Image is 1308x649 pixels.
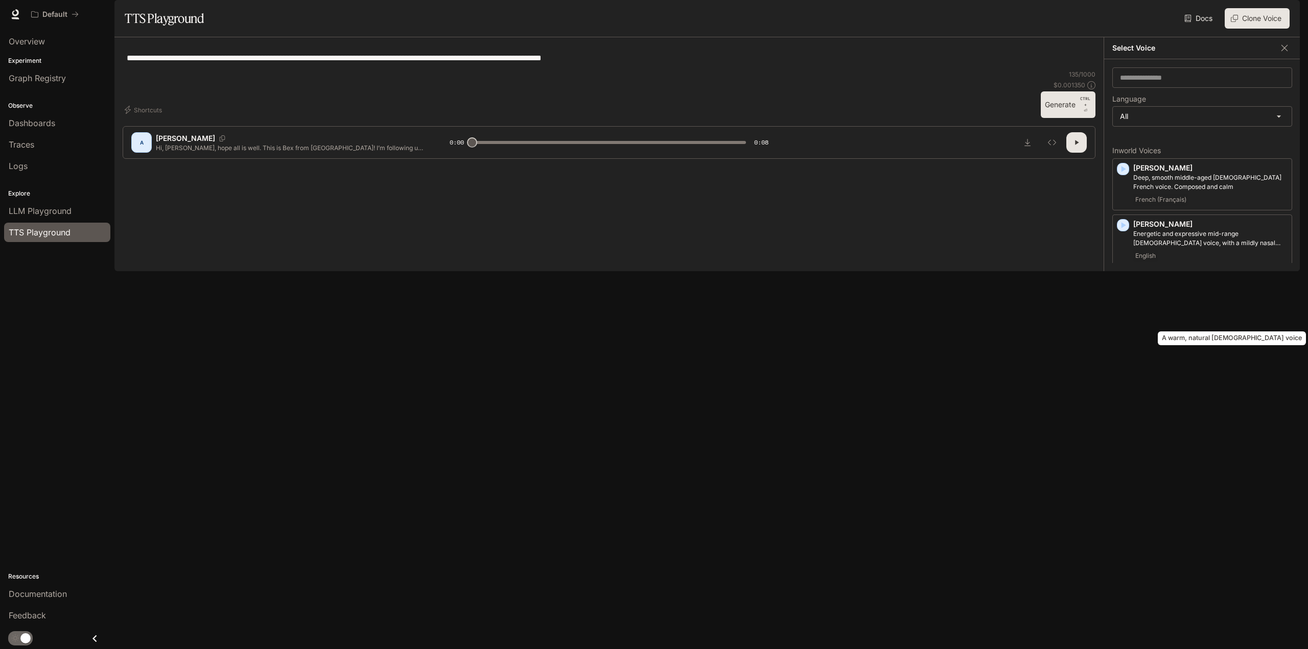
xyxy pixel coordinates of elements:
[1042,132,1062,153] button: Inspect
[450,137,464,148] span: 0:00
[1054,81,1085,89] p: $ 0.001350
[133,134,150,151] div: A
[1069,70,1095,79] p: 135 / 1000
[754,137,768,148] span: 0:08
[1133,163,1288,173] p: [PERSON_NAME]
[1133,250,1158,262] span: English
[27,4,83,25] button: All workspaces
[1112,147,1292,154] p: Inworld Voices
[42,10,67,19] p: Default
[1158,331,1306,345] div: A warm, natural [DEMOGRAPHIC_DATA] voice
[125,8,204,29] h1: TTS Playground
[1225,8,1290,29] button: Clone Voice
[123,102,166,118] button: Shortcuts
[1017,132,1038,153] button: Download audio
[1080,95,1091,114] p: ⏎
[1133,194,1188,206] span: French (Français)
[1112,95,1146,103] p: Language
[1080,95,1091,108] p: CTRL +
[1133,229,1288,248] p: Energetic and expressive mid-range male voice, with a mildly nasal quality
[215,135,229,141] button: Copy Voice ID
[1133,219,1288,229] p: [PERSON_NAME]
[1133,173,1288,191] p: Deep, smooth middle-aged male French voice. Composed and calm
[1182,8,1217,29] a: Docs
[156,143,425,152] p: Hi, [PERSON_NAME], hope all is well. This is Bex from [GEOGRAPHIC_DATA]! I’m following up on your...
[156,133,215,143] p: [PERSON_NAME]
[1041,91,1095,118] button: GenerateCTRL +⏎
[1113,107,1292,126] div: All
